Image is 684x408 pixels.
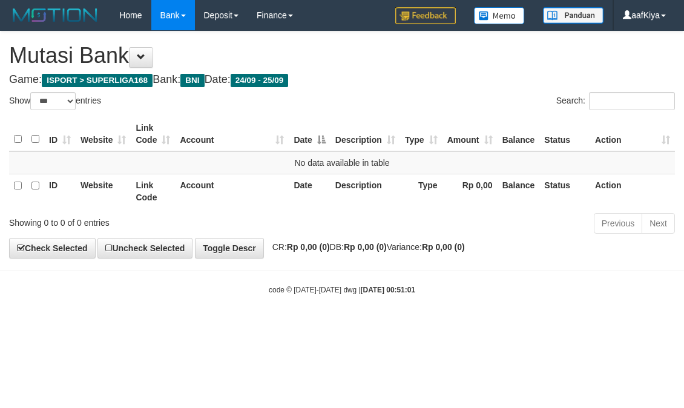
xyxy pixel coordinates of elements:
[330,174,400,208] th: Description
[361,286,415,294] strong: [DATE] 00:51:01
[30,92,76,110] select: Showentries
[442,174,498,208] th: Rp 0,00
[180,74,204,87] span: BNI
[9,92,101,110] label: Show entries
[9,44,675,68] h1: Mutasi Bank
[175,174,289,208] th: Account
[594,213,642,234] a: Previous
[344,242,387,252] strong: Rp 0,00 (0)
[42,74,153,87] span: ISPORT > SUPERLIGA168
[330,117,400,151] th: Description: activate to sort column ascending
[195,238,264,258] a: Toggle Descr
[498,117,540,151] th: Balance
[543,7,603,24] img: panduan.png
[539,174,590,208] th: Status
[76,117,131,151] th: Website: activate to sort column ascending
[498,174,540,208] th: Balance
[97,238,192,258] a: Uncheck Selected
[131,117,175,151] th: Link Code: activate to sort column ascending
[589,92,675,110] input: Search:
[442,117,498,151] th: Amount: activate to sort column ascending
[9,238,96,258] a: Check Selected
[395,7,456,24] img: Feedback.jpg
[131,174,175,208] th: Link Code
[9,151,675,174] td: No data available in table
[175,117,289,151] th: Account: activate to sort column ascending
[9,74,675,86] h4: Game: Bank: Date:
[289,117,330,151] th: Date: activate to sort column descending
[9,6,101,24] img: MOTION_logo.png
[289,174,330,208] th: Date
[287,242,330,252] strong: Rp 0,00 (0)
[590,174,675,208] th: Action
[400,174,442,208] th: Type
[9,212,276,229] div: Showing 0 to 0 of 0 entries
[76,174,131,208] th: Website
[44,117,76,151] th: ID: activate to sort column ascending
[590,117,675,151] th: Action: activate to sort column ascending
[556,92,675,110] label: Search:
[422,242,465,252] strong: Rp 0,00 (0)
[231,74,289,87] span: 24/09 - 25/09
[474,7,525,24] img: Button%20Memo.svg
[266,242,465,252] span: CR: DB: Variance:
[44,174,76,208] th: ID
[400,117,442,151] th: Type: activate to sort column ascending
[642,213,675,234] a: Next
[269,286,415,294] small: code © [DATE]-[DATE] dwg |
[539,117,590,151] th: Status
